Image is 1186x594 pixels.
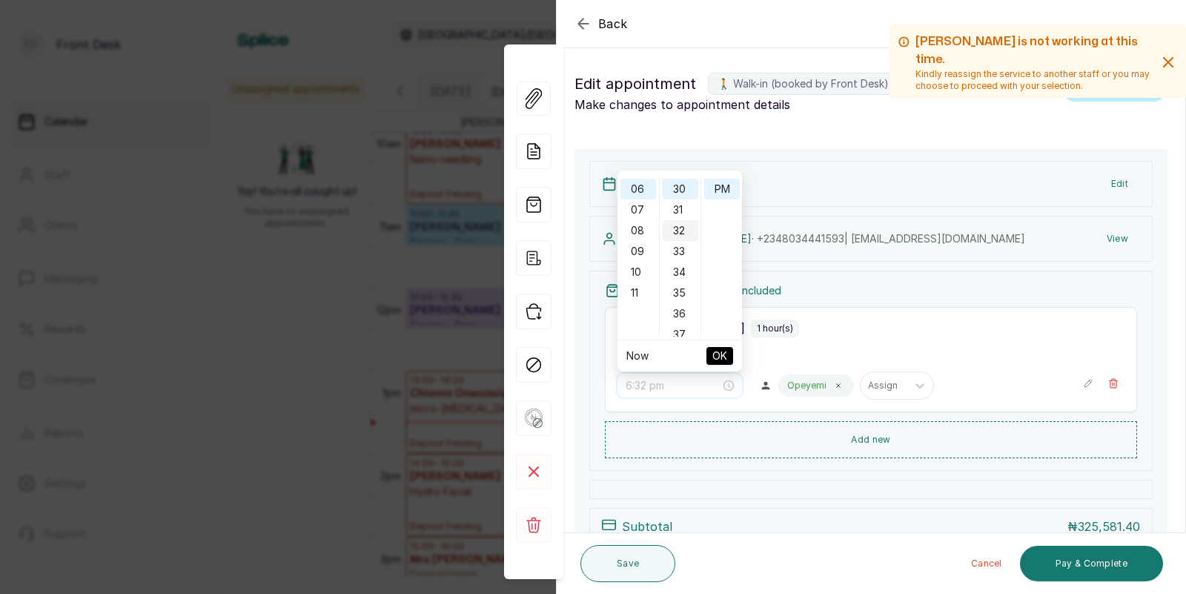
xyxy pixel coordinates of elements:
[626,349,649,362] a: Now
[663,303,698,324] div: 36
[757,323,793,334] p: 1 hour(s)
[1020,546,1163,581] button: Pay & Complete
[757,232,1025,245] span: +234 8034441593 | [EMAIL_ADDRESS][DOMAIN_NAME]
[787,380,826,392] p: Opeyemi
[663,241,698,262] div: 33
[623,231,1025,246] p: Precious [PERSON_NAME] ·
[574,72,696,96] span: Edit appointment
[605,421,1137,458] button: Add new
[663,220,698,241] div: 32
[712,342,727,370] span: OK
[663,262,698,283] div: 34
[620,262,656,283] div: 10
[708,73,898,95] label: 🚶 Walk-in (booked by Front Desk)
[663,199,698,220] div: 31
[626,377,720,394] input: Select time
[1095,225,1140,252] button: View
[620,179,656,199] div: 06
[663,179,698,199] div: 30
[620,199,656,220] div: 07
[663,324,698,345] div: 37
[620,220,656,241] div: 08
[574,15,628,33] button: Back
[620,241,656,262] div: 09
[1067,518,1140,535] p: ₦
[1099,171,1140,197] button: Edit
[959,546,1014,581] button: Cancel
[574,96,1055,113] p: Make changes to appointment details
[915,33,1153,68] h2: [PERSON_NAME] is not working at this time.
[706,347,733,365] button: OK
[620,283,656,303] div: 11
[622,518,672,535] p: Subtotal
[1078,519,1140,534] span: 325,581.40
[580,545,675,582] button: Save
[704,179,740,199] div: PM
[598,15,628,33] span: Back
[915,68,1153,92] p: Kindly reassign the service to another staff or you may choose to proceed with your selection.
[663,283,698,303] div: 35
